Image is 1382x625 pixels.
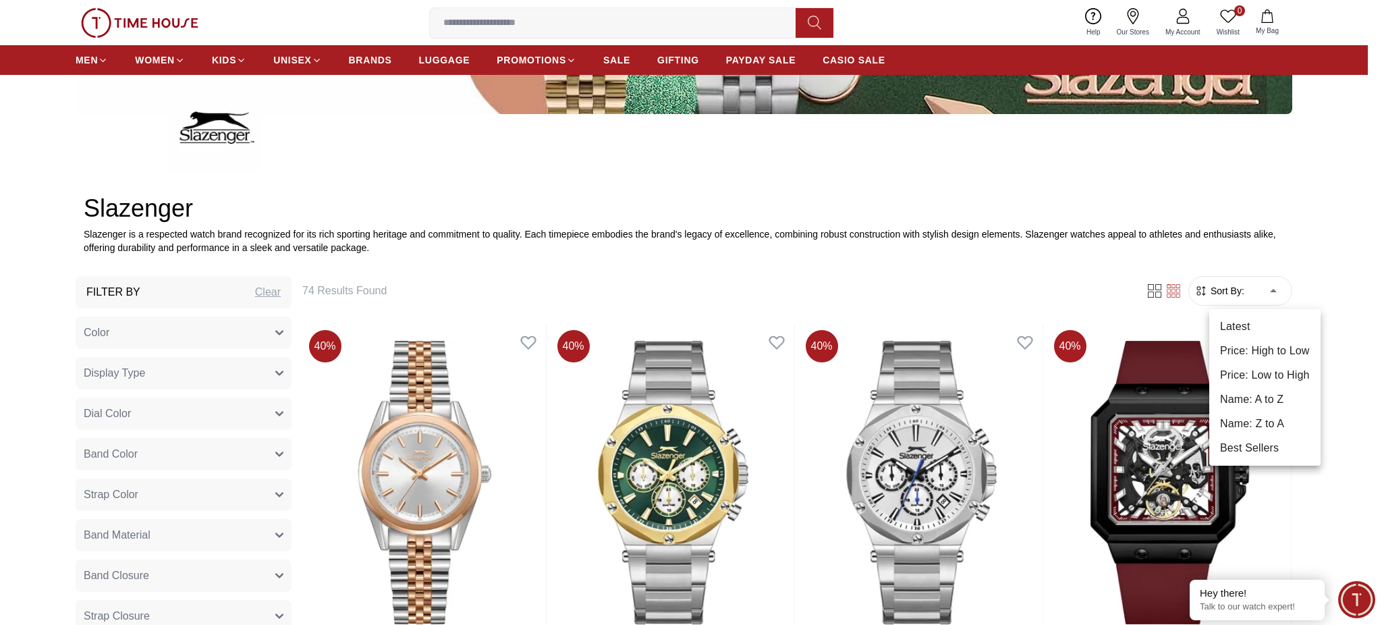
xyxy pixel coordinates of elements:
li: Price: High to Low [1209,339,1321,363]
li: Name: Z to A [1209,412,1321,436]
div: Chat Widget [1338,581,1375,618]
li: Latest [1209,315,1321,339]
div: Hey there! [1200,587,1315,600]
li: Best Sellers [1209,436,1321,460]
p: Talk to our watch expert! [1200,601,1315,613]
li: Name: A to Z [1209,387,1321,412]
li: Price: Low to High [1209,363,1321,387]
